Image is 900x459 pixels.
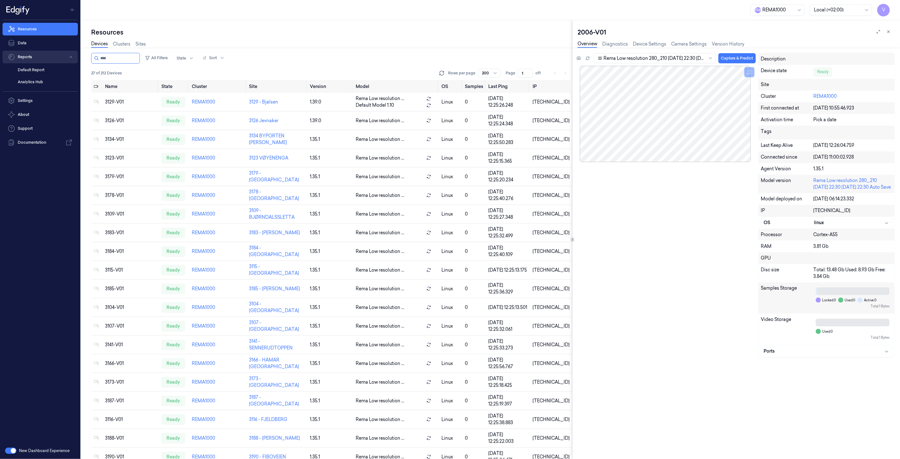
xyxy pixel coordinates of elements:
[249,338,293,351] a: 3141 - SENNERUDTOPPEN
[533,173,570,180] div: [TECHNICAL_ID]
[463,80,486,93] th: Samples
[161,246,185,256] div: ready
[3,23,78,35] a: Resources
[761,345,892,357] button: Ports
[813,105,892,111] div: [DATE] 10:55:46.923
[489,413,528,426] div: [DATE] 12:25:38.883
[761,243,814,250] div: RAM
[105,211,156,217] div: 3109-V01
[356,304,404,311] span: Rema Low resolution ...
[105,398,156,404] div: 3187-V01
[465,99,484,105] div: 0
[441,229,460,236] p: linux
[489,357,528,370] div: [DATE] 12:25:56.767
[310,248,351,255] div: 1.35.1
[761,142,814,149] div: Last Keep Alive
[249,230,300,236] a: 3183 - [PERSON_NAME]
[192,286,215,292] a: REMA1000
[161,414,185,424] div: ready
[113,41,130,47] a: Clusters
[310,342,351,348] div: 1.35.1
[105,173,156,180] div: 3179-V01
[161,396,185,406] div: ready
[249,394,299,407] a: 3187 - [GEOGRAPHIC_DATA]
[465,286,484,292] div: 0
[13,77,78,87] a: Analytics Hub
[249,133,287,145] a: 3134 BYPORTEN [PERSON_NAME]
[105,192,156,199] div: 3178-V01
[356,102,394,109] span: Default Model 1.10
[813,243,892,250] div: 3.81 Gb
[441,192,460,199] p: linux
[533,360,570,367] div: [TECHNICAL_ID]
[813,117,836,123] span: Pick a date
[486,80,530,93] th: Last Ping
[247,80,307,93] th: Site
[105,117,156,124] div: 3126-V01
[105,323,156,330] div: 3107-V01
[465,229,484,236] div: 0
[192,342,215,348] a: REMA1000
[578,28,895,37] div: 2006-V01
[761,177,814,191] div: Model version
[489,282,528,295] div: [DATE] 12:25:36.329
[161,228,185,238] div: ready
[3,108,78,121] button: About
[441,360,460,367] p: linux
[105,304,156,311] div: 3104-V01
[441,379,460,386] p: linux
[533,416,570,423] div: [TECHNICAL_ID]
[161,284,185,294] div: ready
[761,217,892,229] button: OSlinux
[441,248,460,255] p: linux
[441,304,460,311] p: linux
[441,286,460,292] p: linux
[755,7,761,13] span: R e
[845,298,855,303] span: Used: 0
[533,398,570,404] div: [TECHNICAL_ID]
[489,431,528,445] div: [DATE] 12:25:22.003
[441,173,460,180] p: linux
[864,298,876,303] span: Active: 0
[712,41,744,47] a: Version History
[105,286,156,292] div: 3185-V01
[813,93,837,99] a: REMA1000
[356,229,404,236] span: Rema Low resolution ...
[356,248,404,255] span: Rema Low resolution ...
[310,173,351,180] div: 1.35.1
[249,245,299,257] a: 3184 - [GEOGRAPHIC_DATA]
[813,231,892,238] div: Cortex-A55
[602,41,628,47] a: Diagnostics
[633,41,666,47] a: Device Settings
[161,302,185,312] div: ready
[489,375,528,389] div: [DATE] 12:25:18.425
[489,226,528,239] div: [DATE] 12:25:32.499
[761,128,814,137] div: Tags
[249,99,278,105] a: 3129 - Bjølsen
[192,174,215,179] a: REMA1000
[356,323,404,330] span: Rema Low resolution ...
[192,211,215,217] a: REMA1000
[161,153,185,163] div: ready
[356,155,404,161] span: Rema Low resolution ...
[192,417,215,422] a: REMA1000
[761,267,814,280] div: Disc size
[489,245,528,258] div: [DATE] 12:25:40.109
[249,189,299,201] a: 3178 - [GEOGRAPHIC_DATA]
[249,208,295,220] a: 3109 - BJØRNDALSSLETTA
[105,267,156,274] div: 3115-V01
[189,80,247,93] th: Cluster
[356,360,404,367] span: Rema Low resolution ...
[192,118,215,123] a: REMA1000
[356,416,404,423] span: Rema Low resolution ...
[356,192,404,199] span: Rema Low resolution ...
[356,379,404,386] span: Rema Low resolution ...
[3,51,78,63] button: Reports
[356,398,404,404] span: Rema Low resolution ...
[105,435,156,442] div: 3188-V01
[192,323,215,329] a: REMA1000
[310,416,351,423] div: 1.35.1
[489,189,528,202] div: [DATE] 12:25:40.276
[764,219,814,226] div: OS
[535,70,546,76] span: of 1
